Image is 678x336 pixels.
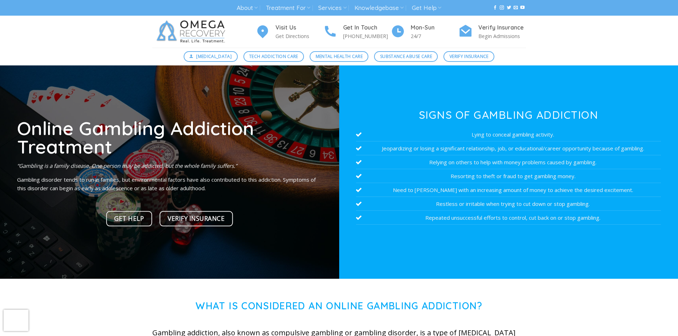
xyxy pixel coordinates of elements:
a: Get Help [106,211,152,226]
li: Jeopardizing or losing a significant relationship, job, or educational/career opportunity because... [356,142,661,155]
a: Mental Health Care [310,51,368,62]
a: Substance Abuse Care [374,51,438,62]
a: Get In Touch [PHONE_NUMBER] [323,23,391,41]
h4: Get In Touch [343,23,391,32]
span: Tech Addiction Care [249,53,298,60]
h1: What is Considered an online gambling addiction? [152,300,526,312]
a: Follow on YouTube [520,5,525,10]
p: Get Directions [275,32,323,40]
a: Get Help [412,1,441,15]
a: About [237,1,258,15]
li: Repeated unsuccessful efforts to control, cut back on or stop gambling. [356,211,661,225]
p: Begin Admissions [478,32,526,40]
p: [PHONE_NUMBER] [343,32,391,40]
h4: Mon-Sun [411,23,458,32]
img: Omega Recovery [152,16,232,48]
span: [MEDICAL_DATA] [196,53,232,60]
a: Follow on Instagram [500,5,504,10]
h4: Verify Insurance [478,23,526,32]
a: Send us an email [514,5,518,10]
a: Follow on Twitter [507,5,511,10]
a: Verify Insurance Begin Admissions [458,23,526,41]
a: [MEDICAL_DATA] [184,51,238,62]
li: Restless or irritable when trying to cut down or stop gambling. [356,197,661,211]
h4: Visit Us [275,23,323,32]
a: Verify Insurance [443,51,494,62]
a: Tech Addiction Care [243,51,304,62]
span: Mental Health Care [316,53,363,60]
h1: Online Gambling Addiction Treatment [17,118,322,156]
li: Lying to conceal gambling activity. [356,128,661,142]
a: Visit Us Get Directions [256,23,323,41]
a: Knowledgebase [354,1,404,15]
a: Verify Insurance [159,211,233,226]
a: Follow on Facebook [493,5,497,10]
h3: Signs of Gambling Addiction [356,110,661,120]
p: Gambling disorder tends to run in families, but environmental factors have also contributed to th... [17,175,322,192]
em: “Gambling is a family disease. One person may be addicted, but the whole family suffers.” [17,162,237,169]
span: Get Help [114,214,144,224]
span: Substance Abuse Care [380,53,432,60]
span: Verify Insurance [168,214,225,224]
li: Resorting to theft or fraud to get gambling money. [356,169,661,183]
li: Need to [PERSON_NAME] with an increasing amount of money to achieve the desired excitement. [356,183,661,197]
li: Relying on others to help with money problems caused by gambling. [356,155,661,169]
a: Services [318,1,346,15]
p: 24/7 [411,32,458,40]
a: Treatment For [266,1,310,15]
span: Verify Insurance [450,53,489,60]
